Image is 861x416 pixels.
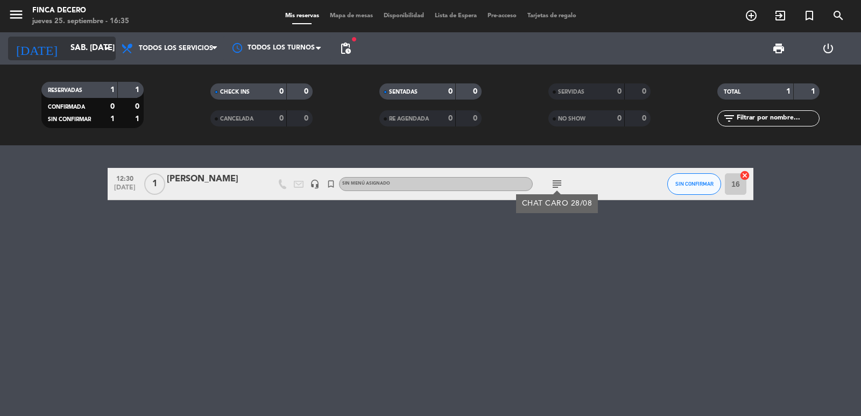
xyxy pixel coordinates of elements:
strong: 0 [279,115,284,122]
i: filter_list [723,112,736,125]
span: TOTAL [724,89,740,95]
i: headset_mic [310,179,320,189]
span: Sin menú asignado [342,181,390,186]
span: CONFIRMADA [48,104,85,110]
strong: 1 [135,115,142,123]
span: [DATE] [111,184,138,196]
button: menu [8,6,24,26]
i: subject [551,178,563,191]
span: Todos los servicios [139,45,213,52]
i: turned_in_not [326,179,336,189]
span: Mis reservas [280,13,324,19]
strong: 0 [304,88,310,95]
span: Pre-acceso [482,13,522,19]
span: SIN CONFIRMAR [48,117,91,122]
strong: 1 [110,86,115,94]
input: Filtrar por nombre... [736,112,819,124]
strong: 0 [473,88,479,95]
span: CANCELADA [220,116,253,122]
span: RE AGENDADA [389,116,429,122]
div: LOG OUT [803,32,853,65]
strong: 0 [448,115,453,122]
i: search [832,9,845,22]
strong: 0 [617,115,622,122]
div: CHAT CARO 28/08 [522,198,592,209]
i: [DATE] [8,37,65,60]
span: SENTADAS [389,89,418,95]
span: CHECK INS [220,89,250,95]
span: Lista de Espera [429,13,482,19]
strong: 0 [448,88,453,95]
strong: 0 [642,115,648,122]
span: NO SHOW [558,116,585,122]
strong: 0 [110,103,115,110]
strong: 0 [304,115,310,122]
div: [PERSON_NAME] [167,172,258,186]
span: SERVIDAS [558,89,584,95]
strong: 1 [135,86,142,94]
strong: 0 [135,103,142,110]
button: SIN CONFIRMAR [667,173,721,195]
strong: 0 [642,88,648,95]
div: jueves 25. septiembre - 16:35 [32,16,129,27]
span: Disponibilidad [378,13,429,19]
span: RESERVADAS [48,88,82,93]
i: power_settings_new [822,42,835,55]
span: fiber_manual_record [351,36,357,43]
i: cancel [739,170,750,181]
strong: 0 [279,88,284,95]
i: turned_in_not [803,9,816,22]
span: pending_actions [339,42,352,55]
span: Mapa de mesas [324,13,378,19]
i: add_circle_outline [745,9,758,22]
span: SIN CONFIRMAR [675,181,714,187]
strong: 0 [617,88,622,95]
strong: 0 [473,115,479,122]
span: Tarjetas de regalo [522,13,582,19]
strong: 1 [811,88,817,95]
i: arrow_drop_down [100,42,113,55]
div: Finca Decero [32,5,129,16]
i: exit_to_app [774,9,787,22]
span: 12:30 [111,172,138,184]
strong: 1 [110,115,115,123]
i: menu [8,6,24,23]
strong: 1 [786,88,791,95]
span: print [772,42,785,55]
span: 1 [144,173,165,195]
